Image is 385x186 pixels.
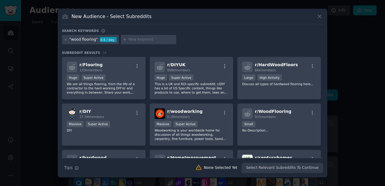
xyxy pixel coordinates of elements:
[67,82,141,95] p: We are all things flooring, from the life of a contractor to the hard working DIY'er and everythi...
[67,74,79,81] div: Huge
[67,128,141,132] p: DIY
[72,13,152,20] h3: New Audience - Select Subreddits
[79,155,107,160] span: r/ hardwood
[255,68,276,72] span: 66k members
[79,68,102,72] span: 133k members
[167,62,186,67] span: r/ DIYUK
[155,108,165,119] img: woodworking
[167,155,216,160] span: r/ HomeImprovement
[79,62,103,67] span: r/ Flooring
[155,121,171,127] div: Massive
[69,37,98,42] div: "wood flooring"
[167,115,190,119] span: 6.1M members
[204,165,237,171] div: None Selected Yet
[242,155,253,165] img: centuryhomes
[255,109,291,114] span: r/ WoodFlooring
[167,68,190,72] span: 808k members
[255,62,298,67] span: r/ HardWoodFloors
[62,163,81,173] button: Tips
[255,155,292,160] span: r/ centuryhomes
[242,128,316,132] p: No Description...
[167,109,203,114] span: r/ woodworking
[100,37,117,42] div: 6.6 / day
[174,121,198,127] div: Super Active
[64,165,72,171] span: Tips
[255,115,276,119] span: 815 members
[62,29,99,33] h3: Search keywords
[257,74,282,81] div: High Activity
[242,82,316,86] p: Discuss all types of hardwood flooring here...
[86,121,110,127] div: Super Active
[102,51,106,54] span: 16
[242,121,255,127] div: Small
[155,82,229,95] p: This is a UK and ROI specific subreddit, r/DIY has a lot of US Specific content, things like prod...
[155,74,167,81] div: Huge
[67,121,84,127] div: Massive
[242,74,255,81] div: Large
[155,128,229,141] p: Woodworking is your worldwide home for discussion of all things woodworking, carpentry, fine furn...
[169,74,193,81] div: Super Active
[67,108,77,119] img: DIY
[79,109,91,114] span: r/ DIY
[128,37,174,42] input: New Keyword
[79,115,104,119] span: 27.3M members
[62,51,100,55] span: Subreddit Results
[82,74,106,81] div: Super Active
